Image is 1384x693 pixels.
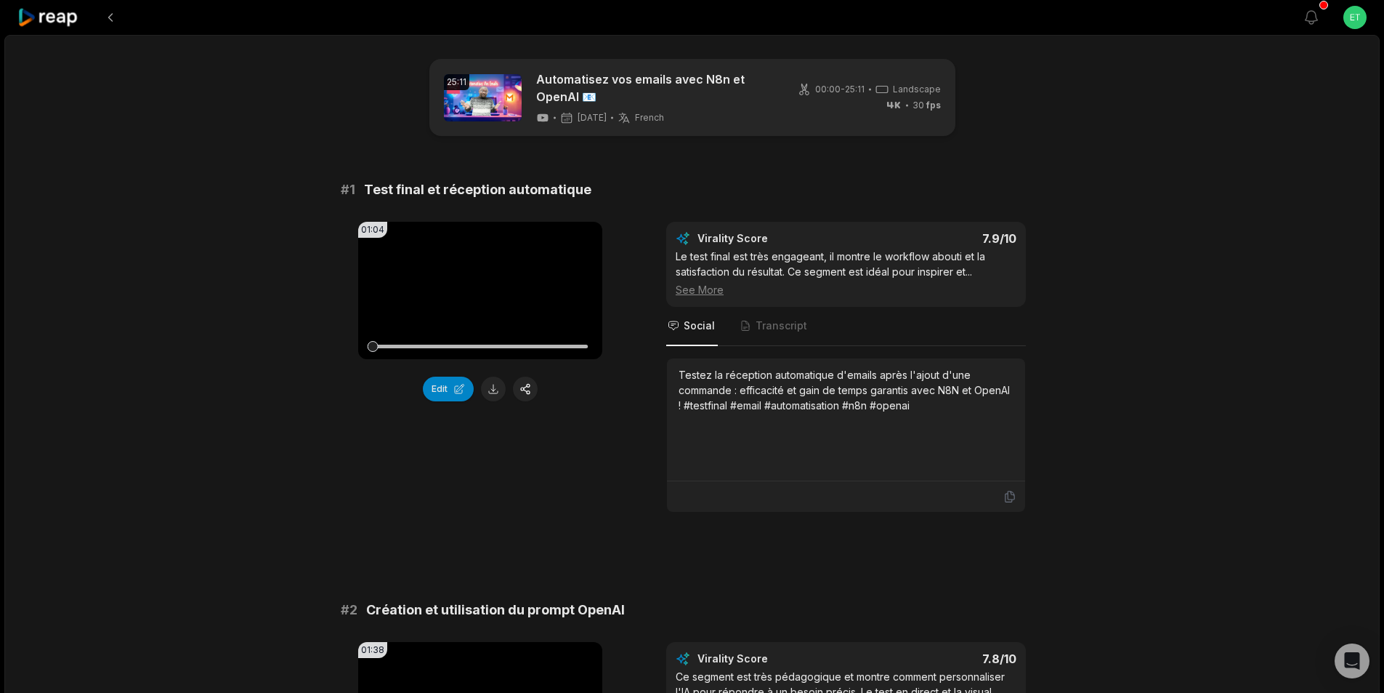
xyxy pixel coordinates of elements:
[815,83,865,96] span: 00:00 - 25:11
[912,99,941,112] span: 30
[893,83,941,96] span: Landscape
[697,231,854,246] div: Virality Score
[341,600,357,620] span: # 2
[635,112,664,124] span: French
[684,319,715,333] span: Social
[679,367,1013,413] div: Testez la réception automatique d'emails après l'ajout d'une commande : efficacité et gain de tem...
[926,100,941,111] span: fps
[666,307,1026,346] nav: Tabs
[366,600,625,620] span: Création et utilisation du prompt OpenAI
[697,652,854,666] div: Virality Score
[423,377,474,401] button: Edit
[364,180,591,200] span: Test final et réception automatique
[861,231,1017,246] div: 7.9 /10
[536,71,780,105] a: Automatisez vos emails avec N8n et OpenAI 📧
[1335,644,1369,678] div: Open Intercom Messenger
[861,652,1017,666] div: 7.8 /10
[676,249,1016,297] div: Le test final est très engageant, il montre le workflow abouti et la satisfaction du résultat. Ce...
[358,222,602,359] video: Your browser does not support mp4 format.
[756,319,807,333] span: Transcript
[578,112,607,124] span: [DATE]
[676,282,1016,297] div: See More
[341,180,355,200] span: # 1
